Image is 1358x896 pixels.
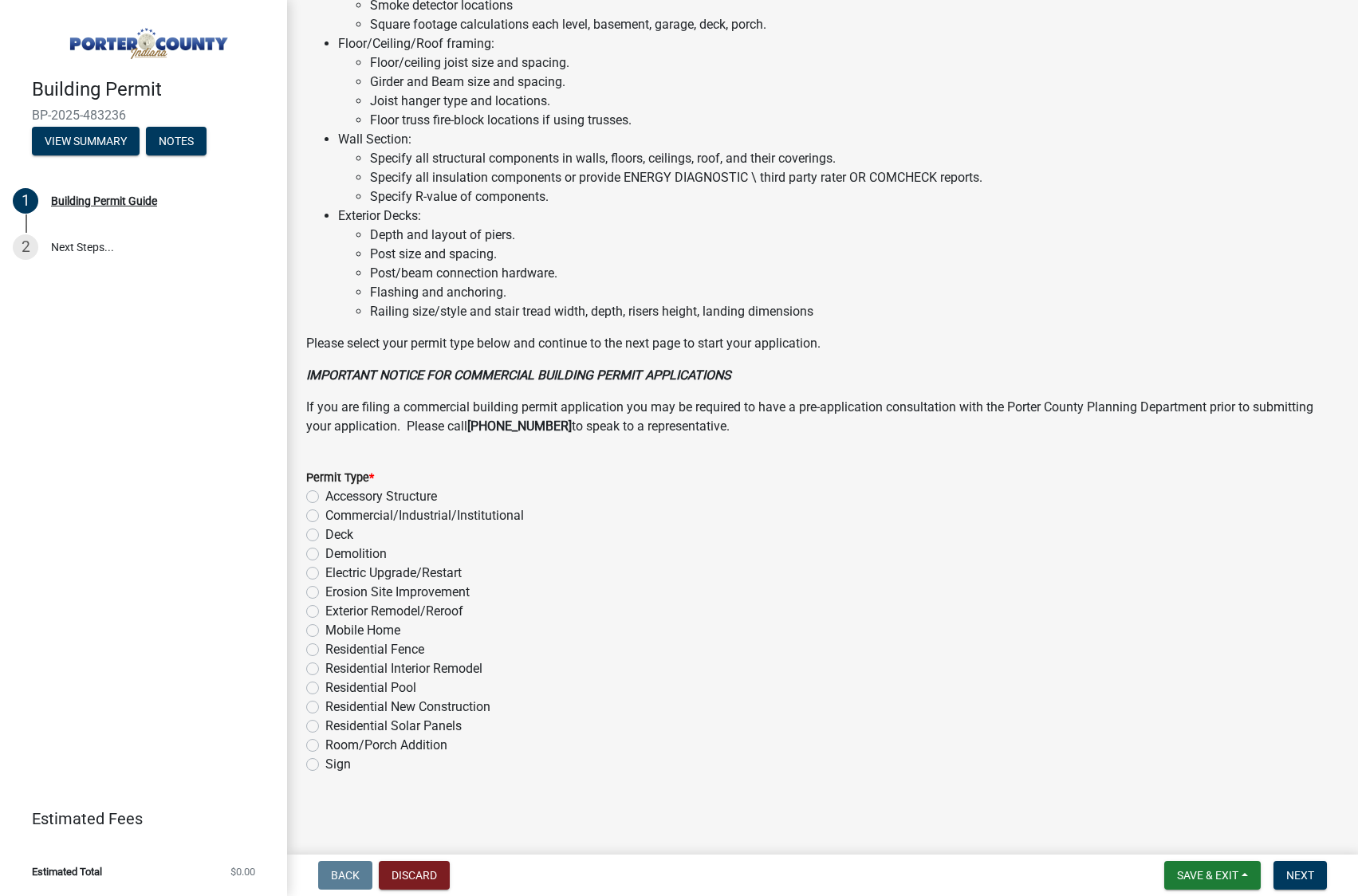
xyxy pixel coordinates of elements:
[325,640,424,659] label: Residential Fence
[1273,861,1327,890] button: Next
[13,803,262,835] a: Estimated Fees
[325,583,470,602] label: Erosion Site Improvement
[370,302,1339,321] li: Railing size/style and stair tread width, depth, risers height, landing dimensions
[370,245,1339,264] li: Post size and spacing.
[338,130,1339,206] li: Wall Section:
[325,525,353,544] label: Deck
[370,53,1339,73] li: Floor/ceiling joist size and spacing.
[318,861,372,890] button: Back
[32,108,255,123] span: BP-2025-483236
[370,264,1339,283] li: Post/beam connection hardware.
[325,736,447,755] label: Room/Porch Addition
[325,621,400,640] label: Mobile Home
[13,234,38,260] div: 2
[32,17,262,61] img: Porter County, Indiana
[370,92,1339,111] li: Joist hanger type and locations.
[306,398,1339,436] p: If you are filing a commercial building permit application you may be required to have a pre-appl...
[306,473,374,484] label: Permit Type
[338,206,1339,321] li: Exterior Decks:
[325,659,482,678] label: Residential Interior Remodel
[325,698,490,717] label: Residential New Construction
[325,506,524,525] label: Commercial/Industrial/Institutional
[370,187,1339,206] li: Specify R-value of components.
[306,367,731,383] strong: IMPORTANT NOTICE FOR COMMERCIAL BUILDING PERMIT APPLICATIONS
[325,678,416,698] label: Residential Pool
[1164,861,1261,890] button: Save & Exit
[325,755,351,774] label: Sign
[325,487,437,506] label: Accessory Structure
[32,127,140,155] button: View Summary
[467,419,572,434] strong: [PHONE_NUMBER]
[146,136,207,148] wm-modal-confirm: Notes
[370,15,1339,34] li: Square footage calculations each level, basement, garage, deck, porch.
[32,78,274,101] h4: Building Permit
[325,544,387,564] label: Demolition
[230,867,255,877] span: $0.00
[370,283,1339,302] li: Flashing and anchoring.
[32,136,140,148] wm-modal-confirm: Summary
[1286,869,1314,882] span: Next
[325,602,463,621] label: Exterior Remodel/Reroof
[370,168,1339,187] li: Specify all insulation components or provide ENERGY DIAGNOSTIC \ third party rater OR COMCHECK re...
[379,861,450,890] button: Discard
[325,564,462,583] label: Electric Upgrade/Restart
[306,334,1339,353] p: Please select your permit type below and continue to the next page to start your application.
[370,149,1339,168] li: Specify all structural components in walls, floors, ceilings, roof, and their coverings.
[370,73,1339,92] li: Girder and Beam size and spacing.
[370,226,1339,245] li: Depth and layout of piers.
[370,111,1339,130] li: Floor truss fire-block locations if using trusses.
[331,869,360,882] span: Back
[146,127,207,155] button: Notes
[13,188,38,214] div: 1
[338,34,1339,130] li: Floor/Ceiling/Roof framing:
[51,195,157,206] div: Building Permit Guide
[32,867,102,877] span: Estimated Total
[1177,869,1238,882] span: Save & Exit
[325,717,462,736] label: Residential Solar Panels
